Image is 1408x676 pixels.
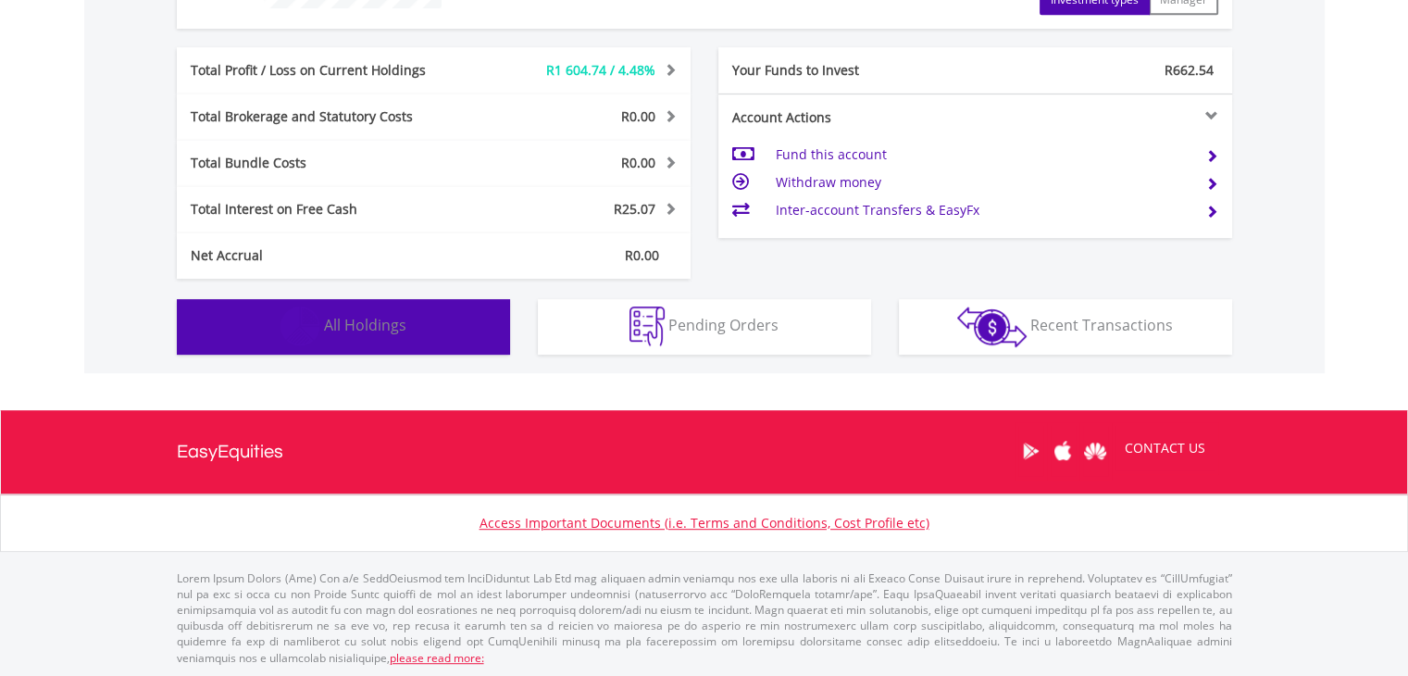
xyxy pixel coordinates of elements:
img: transactions-zar-wht.png [957,307,1027,347]
td: Inter-account Transfers & EasyFx [775,196,1190,224]
div: Total Bundle Costs [177,154,477,172]
a: EasyEquities [177,410,283,494]
span: R0.00 [625,246,659,264]
span: R1 604.74 / 4.48% [546,61,655,79]
img: holdings-wht.png [280,307,320,346]
span: R662.54 [1165,61,1214,79]
div: Your Funds to Invest [718,61,976,80]
span: R25.07 [614,200,655,218]
div: Account Actions [718,108,976,127]
div: Net Accrual [177,246,477,265]
button: Pending Orders [538,299,871,355]
p: Lorem Ipsum Dolors (Ame) Con a/e SeddOeiusmod tem InciDiduntut Lab Etd mag aliquaen admin veniamq... [177,570,1232,666]
a: CONTACT US [1112,422,1218,474]
span: Recent Transactions [1030,315,1173,335]
span: All Holdings [324,315,406,335]
a: please read more: [390,650,484,666]
div: Total Brokerage and Statutory Costs [177,107,477,126]
span: R0.00 [621,154,655,171]
a: Google Play [1015,422,1047,480]
a: Apple [1047,422,1079,480]
a: Huawei [1079,422,1112,480]
div: Total Interest on Free Cash [177,200,477,219]
div: Total Profit / Loss on Current Holdings [177,61,477,80]
span: Pending Orders [668,315,779,335]
button: Recent Transactions [899,299,1232,355]
a: Access Important Documents (i.e. Terms and Conditions, Cost Profile etc) [480,514,929,532]
td: Fund this account [775,141,1190,169]
td: Withdraw money [775,169,1190,196]
button: All Holdings [177,299,510,355]
img: pending_instructions-wht.png [629,307,665,346]
span: R0.00 [621,107,655,125]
